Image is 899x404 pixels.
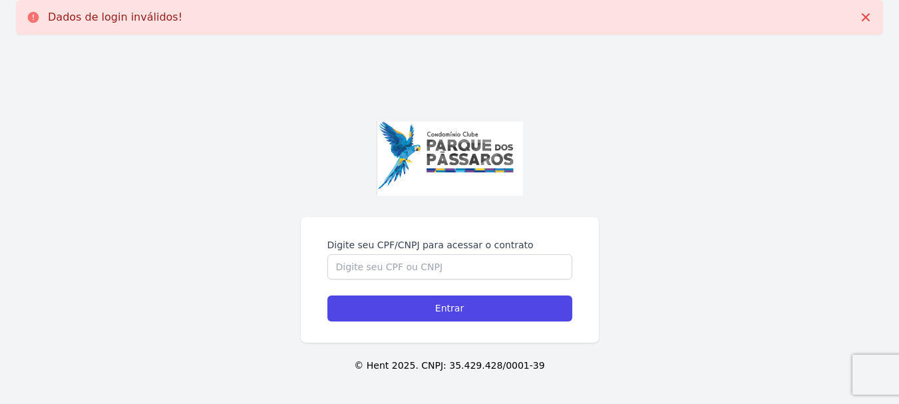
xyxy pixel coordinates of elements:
[327,254,572,280] input: Digite seu CPF ou CNPJ
[327,238,572,252] label: Digite seu CPF/CNPJ para acessar o contrato
[377,122,523,195] img: Captura%20de%20tela%202025-06-03%20144358.jpg
[48,11,182,24] p: Dados de login inválidos!
[327,296,572,321] input: Entrar
[21,359,878,373] p: © Hent 2025. CNPJ: 35.429.428/0001-39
